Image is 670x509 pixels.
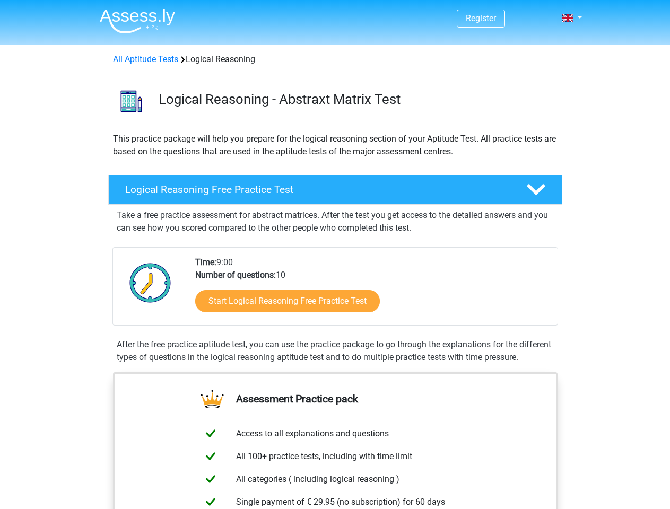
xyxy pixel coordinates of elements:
[117,209,554,234] p: Take a free practice assessment for abstract matrices. After the test you get access to the detai...
[113,133,558,158] p: This practice package will help you prepare for the logical reasoning section of your Aptitude Te...
[125,183,509,196] h4: Logical Reasoning Free Practice Test
[113,54,178,64] a: All Aptitude Tests
[109,53,562,66] div: Logical Reasoning
[109,78,154,124] img: logical reasoning
[159,91,554,108] h3: Logical Reasoning - Abstraxt Matrix Test
[187,256,557,325] div: 9:00 10
[195,270,276,280] b: Number of questions:
[466,13,496,23] a: Register
[104,175,567,205] a: Logical Reasoning Free Practice Test
[195,257,216,267] b: Time:
[195,290,380,312] a: Start Logical Reasoning Free Practice Test
[100,8,175,33] img: Assessly
[124,256,177,309] img: Clock
[112,338,558,364] div: After the free practice aptitude test, you can use the practice package to go through the explana...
